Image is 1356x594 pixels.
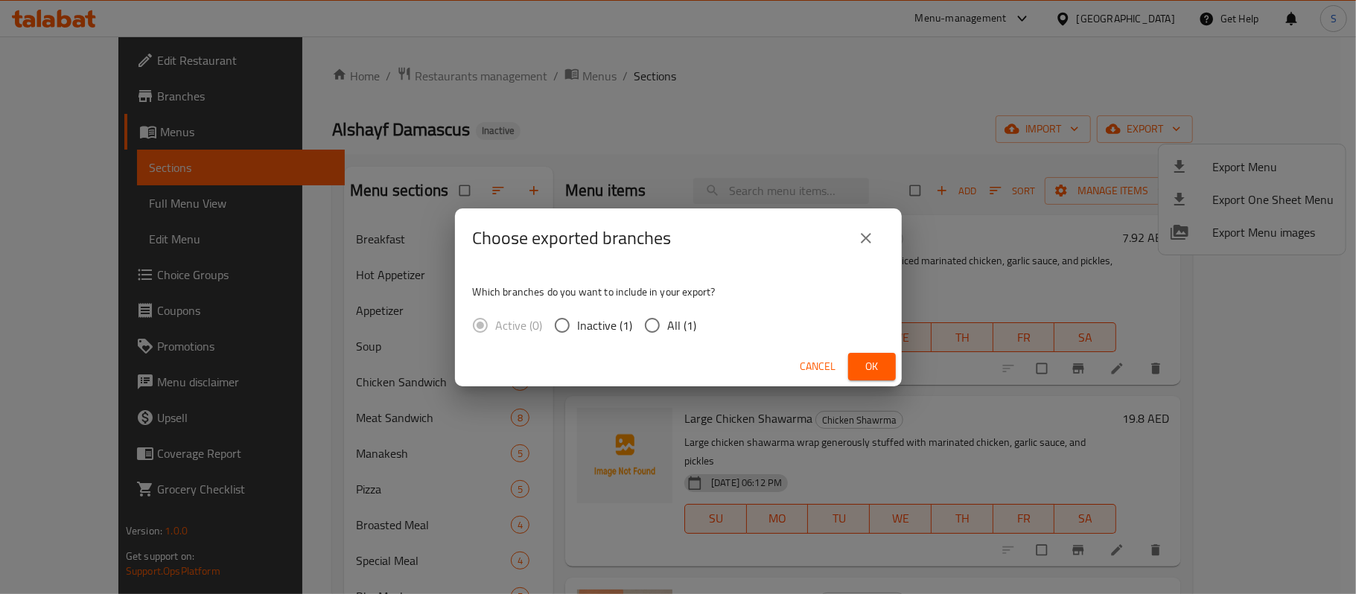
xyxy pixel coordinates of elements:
[578,316,633,334] span: Inactive (1)
[800,357,836,376] span: Cancel
[848,353,896,380] button: Ok
[848,220,884,256] button: close
[473,226,672,250] h2: Choose exported branches
[860,357,884,376] span: Ok
[668,316,697,334] span: All (1)
[795,353,842,380] button: Cancel
[496,316,543,334] span: Active (0)
[473,284,884,299] p: Which branches do you want to include in your export?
